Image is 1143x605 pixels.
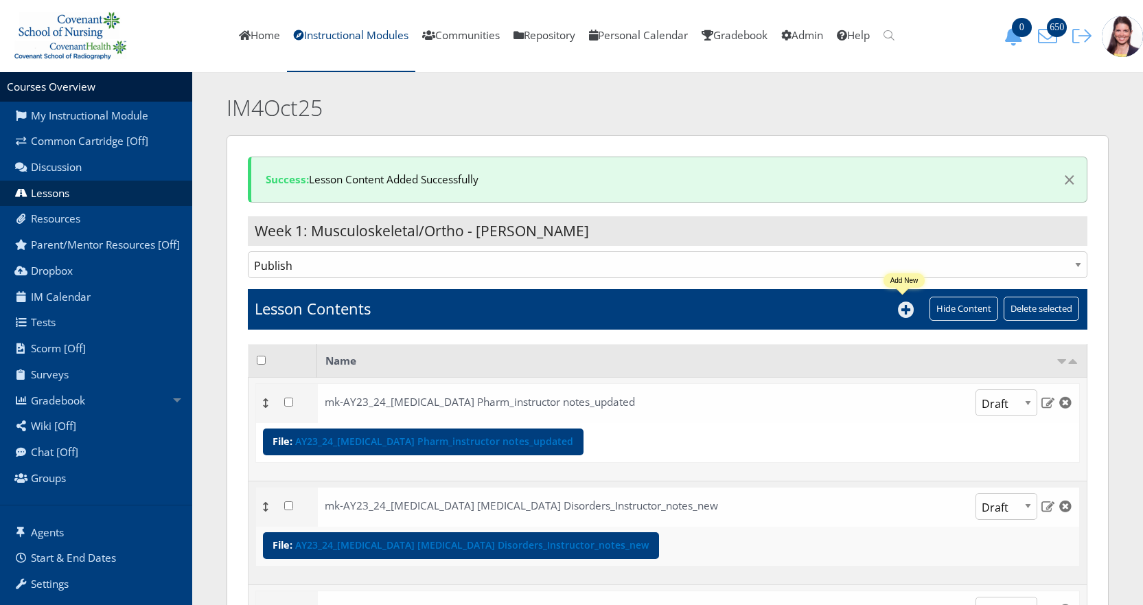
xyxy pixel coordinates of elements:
[248,216,1087,247] div: Week 1: Musculoskeletal/Ortho - [PERSON_NAME]
[325,394,879,411] p: mk-AY23_24_[MEDICAL_DATA] Pharm_instructor notes_updated
[1102,16,1143,57] img: 1943_125_125.jpg
[1058,500,1072,512] img: Delete
[325,498,910,515] p: mk-AY23_24_[MEDICAL_DATA] [MEDICAL_DATA] Disorders_Instructor_notes_new
[1050,169,1076,190] button: Dismiss alert
[248,157,1087,203] div: Lesson Content Added Successfully
[255,298,371,319] h1: Lesson Contents
[273,538,292,551] b: File:
[295,437,573,446] a: AY23_24_[MEDICAL_DATA] Pharm_instructor notes_updated
[999,26,1033,46] button: 0
[1058,396,1072,409] img: Delete
[1004,297,1079,321] input: Delete selected
[999,28,1033,43] a: 0
[266,172,309,187] strong: Success:
[1057,359,1067,364] img: asc.png
[890,277,919,284] div: Add New
[930,297,998,321] input: Hide Content
[295,540,649,550] a: AY23_24_[MEDICAL_DATA] [MEDICAL_DATA] Disorders_Instructor_notes_new
[1063,165,1076,194] span: ×
[7,80,95,94] a: Courses Overview
[1047,18,1067,37] span: 650
[1033,28,1067,43] a: 650
[1012,18,1032,37] span: 0
[1033,26,1067,46] button: 650
[227,93,914,124] h2: IM4Oct25
[317,345,1087,378] td: Name
[1067,359,1078,364] img: desc.png
[1041,396,1055,409] img: Edit
[273,435,292,448] b: File:
[1041,500,1055,512] img: Edit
